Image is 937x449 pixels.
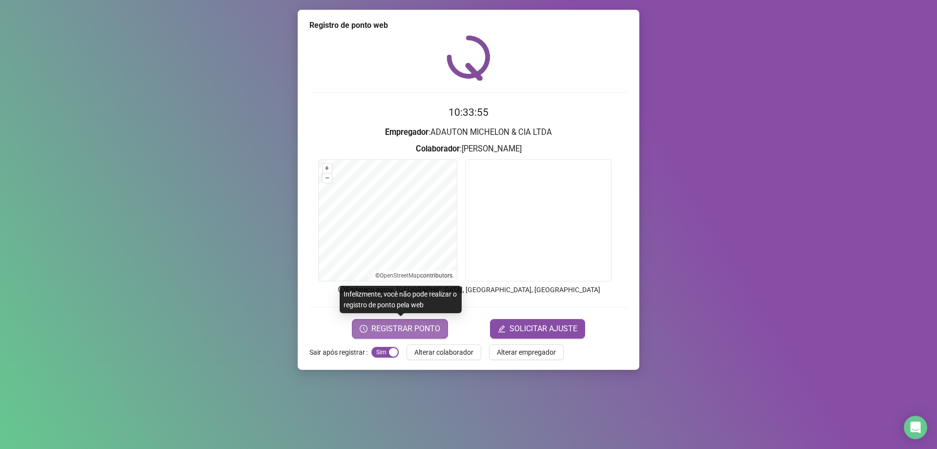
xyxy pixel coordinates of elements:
label: Sair após registrar [309,344,371,360]
strong: Colaborador [416,144,460,153]
span: info-circle [337,285,346,294]
p: Endereço aprox. : [GEOGRAPHIC_DATA], [GEOGRAPHIC_DATA], [GEOGRAPHIC_DATA] [309,284,628,295]
span: clock-circle [360,325,367,333]
img: QRPoint [447,35,490,81]
button: + [323,164,332,173]
button: editSOLICITAR AJUSTE [490,319,585,339]
a: OpenStreetMap [380,272,420,279]
div: Open Intercom Messenger [904,416,927,439]
span: SOLICITAR AJUSTE [509,323,577,335]
li: © contributors. [375,272,454,279]
span: Alterar colaborador [414,347,473,358]
div: Registro de ponto web [309,20,628,31]
button: Alterar empregador [489,344,564,360]
h3: : ADAUTON MICHELON & CIA LTDA [309,126,628,139]
strong: Empregador [385,128,428,137]
div: Infelizmente, você não pode realizar o registro de ponto pela web [340,286,462,313]
span: Alterar empregador [497,347,556,358]
button: REGISTRAR PONTO [352,319,448,339]
button: Alterar colaborador [407,344,481,360]
time: 10:33:55 [448,107,489,118]
button: – [323,173,332,183]
h3: : [PERSON_NAME] [309,143,628,155]
span: edit [498,325,506,333]
span: REGISTRAR PONTO [371,323,440,335]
